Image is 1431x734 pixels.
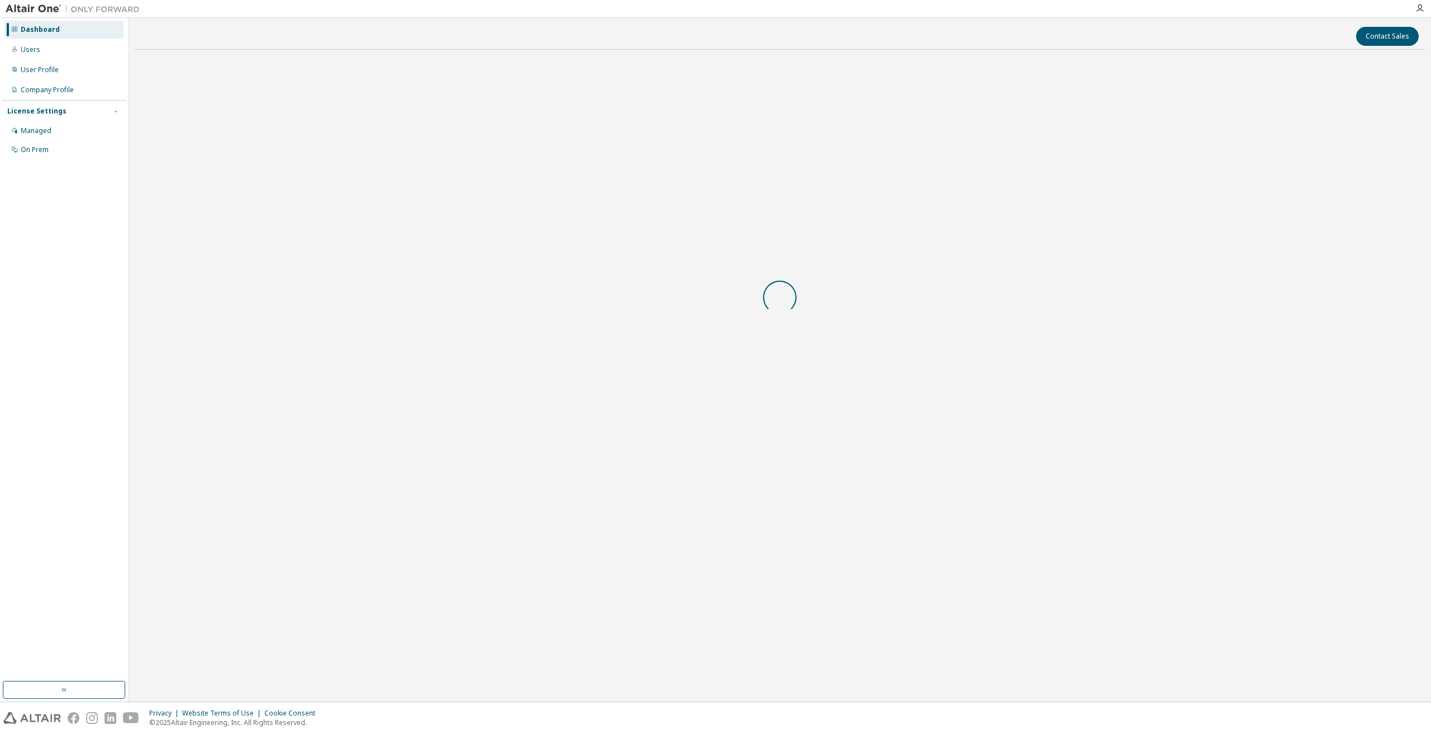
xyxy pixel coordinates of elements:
img: altair_logo.svg [3,712,61,724]
div: Dashboard [21,25,60,34]
div: On Prem [21,145,49,154]
div: Website Terms of Use [182,709,264,718]
img: instagram.svg [86,712,98,724]
button: Contact Sales [1356,27,1419,46]
p: © 2025 Altair Engineering, Inc. All Rights Reserved. [149,718,322,727]
div: Company Profile [21,86,74,94]
img: facebook.svg [68,712,79,724]
img: Altair One [6,3,145,15]
div: License Settings [7,107,67,116]
div: Managed [21,126,51,135]
div: Users [21,45,40,54]
img: youtube.svg [123,712,139,724]
div: User Profile [21,65,59,74]
div: Cookie Consent [264,709,322,718]
img: linkedin.svg [105,712,116,724]
div: Privacy [149,709,182,718]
